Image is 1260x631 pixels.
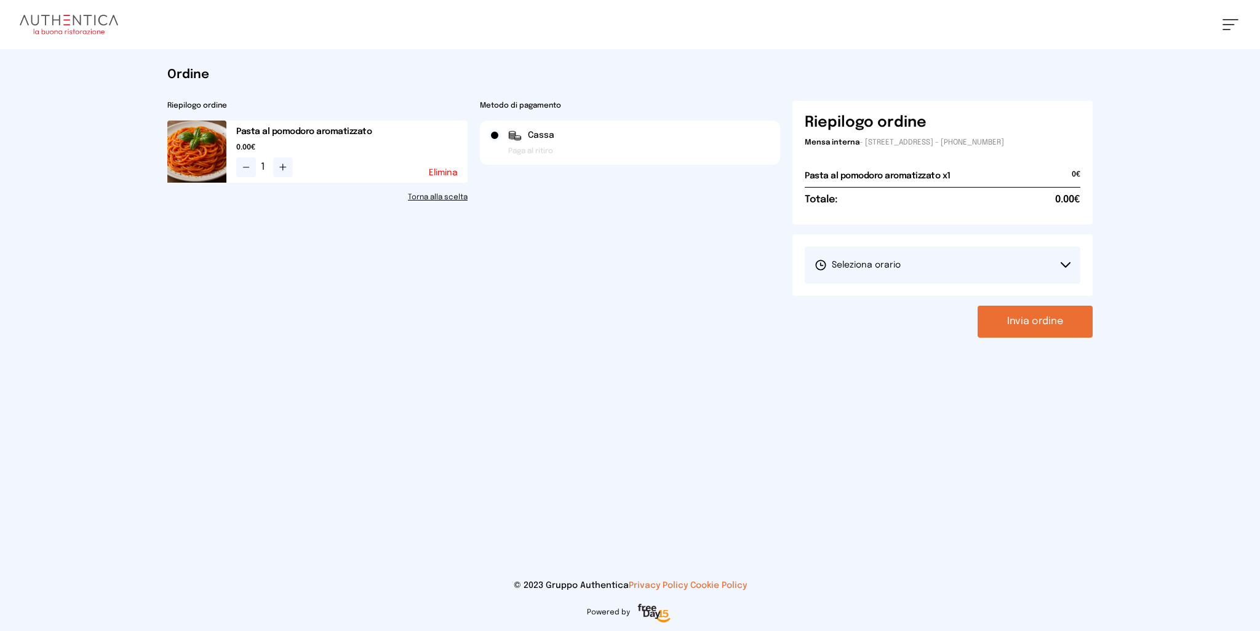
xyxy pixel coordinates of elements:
[167,192,468,202] a: Torna alla scelta
[805,192,837,207] h6: Totale:
[236,125,468,138] h2: Pasta al pomodoro aromatizzato
[805,139,859,146] span: Mensa interna
[429,169,458,177] button: Elimina
[805,170,951,182] h2: Pasta al pomodoro aromatizzato x1
[1055,192,1080,207] span: 0.00€
[815,259,901,271] span: Seleziona orario
[635,601,674,626] img: logo-freeday.3e08031.png
[805,247,1080,284] button: Seleziona orario
[629,581,688,590] a: Privacy Policy
[20,15,118,34] img: logo.8f33a47.png
[167,121,226,183] img: media
[480,101,780,111] h2: Metodo di pagamento
[978,306,1093,338] button: Invia ordine
[20,579,1240,592] p: © 2023 Gruppo Authentica
[587,608,630,617] span: Powered by
[805,138,1080,148] p: - [STREET_ADDRESS] - [PHONE_NUMBER]
[167,66,1093,84] h1: Ordine
[167,101,468,111] h2: Riepilogo ordine
[261,160,268,175] span: 1
[1072,170,1080,187] span: 0€
[690,581,747,590] a: Cookie Policy
[236,143,468,153] span: 0.00€
[528,129,554,141] span: Cassa
[805,113,927,133] h6: Riepilogo ordine
[508,146,553,156] span: Paga al ritiro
